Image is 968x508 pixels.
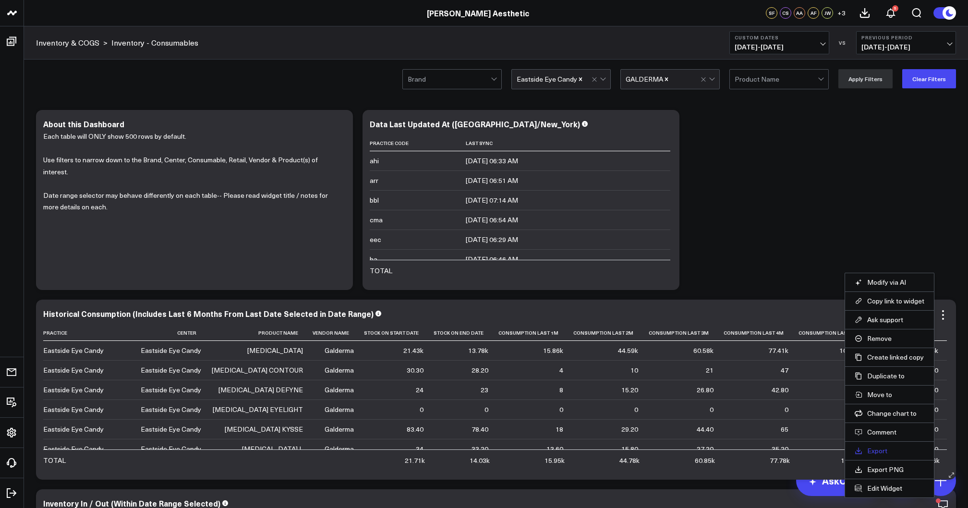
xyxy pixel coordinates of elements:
[517,75,577,83] div: Eastside Eye Candy
[420,405,423,414] div: 0
[841,456,865,465] div: 104.18k
[794,7,805,19] div: AA
[572,325,647,341] th: Consumption Last 2m
[43,154,339,178] p: Use filters to narrow down to the Brand, Center, Consumable, Retail, Vendor & Product(s) of inter...
[43,190,339,213] p: Date range selector may behave differently on each table-- Please read widget title / notes for m...
[472,444,488,454] div: 33.20
[111,37,198,48] a: Inventory - Consumables
[213,405,303,414] div: [MEDICAL_DATA] EYELIGHT
[325,424,354,434] div: Galderma
[855,465,924,474] a: Export PNG
[363,325,432,341] th: Stock On Start Date
[695,456,715,465] div: 60.85k
[370,235,381,244] div: eec
[663,75,670,83] div: Remove GALDERMA
[312,325,363,341] th: Vendor Name
[481,385,488,395] div: 23
[855,315,924,324] button: Ask support
[218,385,303,395] div: [MEDICAL_DATA] DEFYNE
[855,353,924,362] button: Create linked copy
[141,385,201,395] div: Eastside Eye Candy
[781,424,788,434] div: 65
[370,176,378,185] div: arr
[735,35,824,40] b: Custom Dates
[325,365,354,375] div: Galderma
[770,456,790,465] div: 77.78k
[697,424,714,434] div: 44.40
[837,10,846,16] span: + 3
[212,365,303,375] div: [MEDICAL_DATA] CONTOUR
[934,405,938,414] div: 0
[630,365,638,375] div: 10
[466,135,670,151] th: Last Sync
[466,156,518,166] div: [DATE] 06:33 AM
[785,405,788,414] div: 0
[325,385,354,395] div: Galderma
[43,456,66,465] div: TOTAL
[407,365,423,375] div: 30.30
[838,69,893,88] button: Apply Filters
[626,75,663,83] div: GALDERMA
[706,365,714,375] div: 21
[43,424,104,434] div: Eastside Eye Candy
[370,266,392,276] div: TOTAL
[466,215,518,225] div: [DATE] 06:54 AM
[242,444,303,454] div: [MEDICAL_DATA] L
[722,325,797,341] th: Consumption Last 4m
[559,385,563,395] div: 8
[577,75,584,83] div: Remove Eastside Eye Candy
[543,346,563,355] div: 15.86k
[43,346,104,355] div: Eastside Eye Candy
[772,385,788,395] div: 42.80
[855,409,924,418] button: Change chart to
[141,346,201,355] div: Eastside Eye Candy
[466,195,518,205] div: [DATE] 07:14 AM
[797,325,872,341] th: Consumption Last 5m
[618,346,638,355] div: 44.59k
[892,5,898,12] div: 5
[472,365,488,375] div: 28.20
[225,424,303,434] div: [MEDICAL_DATA] KYSSE
[621,424,638,434] div: 29.20
[621,385,638,395] div: 15.20
[484,405,488,414] div: 0
[370,156,379,166] div: ahi
[139,325,210,341] th: Center
[325,405,354,414] div: Galderma
[855,428,924,436] button: Comment
[497,325,572,341] th: Consumption Last 1m
[855,390,924,399] button: Move to
[559,405,563,414] div: 0
[470,456,490,465] div: 14.03k
[855,334,924,343] button: Remove
[710,405,714,414] div: 0
[141,365,201,375] div: Eastside Eye Candy
[855,484,924,493] button: Edit Widget
[693,346,714,355] div: 60.58k
[781,365,788,375] div: 47
[43,308,374,319] div: Historical Consumption (Includes Last 6 Months From Last Date Selected in Date Range)
[466,254,518,264] div: [DATE] 06:46 AM
[43,385,104,395] div: Eastside Eye Candy
[902,69,956,88] button: Clear Filters
[839,346,863,355] div: 103.72k
[407,424,423,434] div: 83.40
[544,456,565,465] div: 15.95k
[36,37,108,48] div: >
[210,325,312,341] th: Product Name
[855,297,924,305] button: Copy link to widget
[697,444,714,454] div: 27.20
[405,456,425,465] div: 21.71k
[855,372,924,380] button: Duplicate to
[370,254,377,264] div: ha
[325,346,354,355] div: Galderma
[735,43,824,51] span: [DATE] - [DATE]
[466,235,518,244] div: [DATE] 06:29 AM
[768,346,788,355] div: 77.41k
[772,444,788,454] div: 35.20
[370,119,580,129] div: Data Last Updated At ([GEOGRAPHIC_DATA]/New_York)
[835,7,847,19] button: +3
[43,365,104,375] div: Eastside Eye Candy
[834,40,851,46] div: VS
[43,405,104,414] div: Eastside Eye Candy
